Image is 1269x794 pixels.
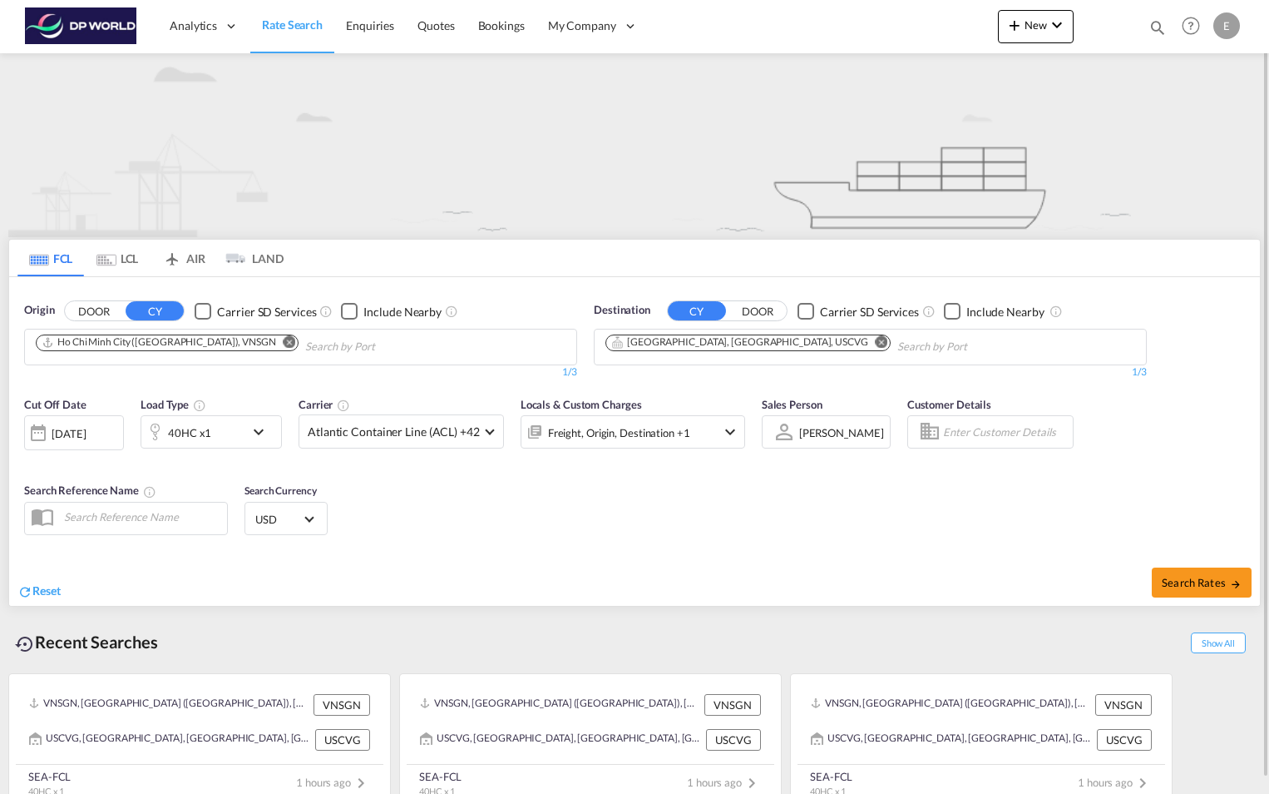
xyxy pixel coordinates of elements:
[742,773,762,793] md-icon: icon-chevron-right
[296,776,371,789] span: 1 hours ago
[29,694,309,716] div: VNSGN, Ho Chi Minh City (Saigon), Viet Nam, South East Asia, Asia Pacific
[17,240,284,276] md-pagination-wrapper: Use the left and right arrow keys to navigate between tabs
[820,304,919,320] div: Carrier SD Services
[346,18,394,32] span: Enquiries
[668,301,726,320] button: CY
[998,10,1074,43] button: icon-plus 400-fgNewicon-chevron-down
[811,694,1091,716] div: VNSGN, Ho Chi Minh City (Saigon), Viet Nam, South East Asia, Asia Pacific
[28,769,71,784] div: SEA-FCL
[217,240,284,276] md-tab-item: LAND
[1005,15,1025,35] md-icon: icon-plus 400-fg
[594,302,650,319] span: Destination
[42,335,276,350] div: Ho Chi Minh City (Saigon), VNSGN
[193,399,206,412] md-icon: icon-information-outline
[255,512,302,527] span: USD
[1213,12,1240,39] div: E
[687,776,762,789] span: 1 hours ago
[1078,776,1153,789] span: 1 hours ago
[17,583,61,601] div: icon-refreshReset
[52,426,86,441] div: [DATE]
[865,335,890,352] button: Remove
[314,694,370,716] div: VNSGN
[308,424,480,440] span: Atlantic Container Line (ACL) +42
[704,694,761,716] div: VNSGN
[305,334,463,360] input: Chips input.
[249,422,277,442] md-icon: icon-chevron-down
[319,305,333,318] md-icon: Unchecked: Search for CY (Container Yard) services for all selected carriers.Checked : Search for...
[1230,578,1242,590] md-icon: icon-arrow-right
[1177,12,1213,42] div: Help
[521,415,745,449] div: Freight Origin Destination Factory Stuffingicon-chevron-down
[24,484,156,497] span: Search Reference Name
[548,17,616,34] span: My Company
[1097,729,1152,751] div: USCVG
[151,240,217,276] md-tab-item: AIR
[1148,18,1167,37] md-icon: icon-magnify
[33,330,470,360] md-chips-wrap: Chips container. Use arrow keys to select chips.
[244,484,317,497] span: Search Currency
[351,773,371,793] md-icon: icon-chevron-right
[141,398,206,411] span: Load Type
[24,365,577,380] div: 1/3
[728,301,787,320] button: DOOR
[8,623,165,661] div: Recent Searches
[195,302,316,320] md-checkbox: Checkbox No Ink
[42,335,279,350] div: Press delete to remove this chip.
[162,249,182,261] md-icon: icon-airplane
[797,420,886,444] md-select: Sales Person: Eric Rosenblatt
[720,422,740,442] md-icon: icon-chevron-down
[141,415,282,449] div: 40HC x1icon-chevron-down
[797,302,919,320] md-checkbox: Checkbox No Ink
[420,694,700,716] div: VNSGN, Ho Chi Minh City (Saigon), Viet Nam, South East Asia, Asia Pacific
[170,17,217,34] span: Analytics
[17,240,84,276] md-tab-item: FCL
[521,398,642,411] span: Locals & Custom Charges
[1005,18,1067,32] span: New
[24,415,124,450] div: [DATE]
[1162,576,1242,589] span: Search Rates
[56,504,227,529] input: Search Reference Name
[810,769,852,784] div: SEA-FCL
[1049,305,1063,318] md-icon: Unchecked: Ignores neighbouring ports when fetching rates.Checked : Includes neighbouring ports w...
[1148,18,1167,43] div: icon-magnify
[943,419,1068,444] input: Enter Customer Details
[897,334,1055,360] input: Chips input.
[445,305,458,318] md-icon: Unchecked: Ignores neighbouring ports when fetching rates.Checked : Includes neighbouring ports w...
[217,304,316,320] div: Carrier SD Services
[363,304,442,320] div: Include Nearby
[811,729,1093,751] div: USCVG, Cincinnati, OH, United States, North America, Americas
[126,301,184,320] button: CY
[299,398,350,411] span: Carrier
[17,584,32,599] md-icon: icon-refresh
[24,449,37,471] md-datepicker: Select
[611,335,868,350] div: Cincinnati, OH, USCVG
[337,399,350,412] md-icon: The selected Trucker/Carrierwill be displayed in the rate results If the rates are from another f...
[1133,773,1153,793] md-icon: icon-chevron-right
[907,398,991,411] span: Customer Details
[1191,633,1246,653] span: Show All
[341,302,442,320] md-checkbox: Checkbox No Ink
[32,583,61,598] span: Reset
[594,365,1147,380] div: 1/3
[262,17,323,32] span: Rate Search
[1047,15,1067,35] md-icon: icon-chevron-down
[944,302,1044,320] md-checkbox: Checkbox No Ink
[24,398,86,411] span: Cut Off Date
[8,53,1261,237] img: new-FCL.png
[65,301,123,320] button: DOOR
[603,330,1062,360] md-chips-wrap: Chips container. Use arrow keys to select chips.
[84,240,151,276] md-tab-item: LCL
[29,729,311,751] div: USCVG, Cincinnati, OH, United States, North America, Americas
[420,729,702,751] div: USCVG, Cincinnati, OH, United States, North America, Americas
[417,18,454,32] span: Quotes
[1152,568,1252,598] button: Search Ratesicon-arrow-right
[315,729,370,751] div: USCVG
[24,302,54,319] span: Origin
[143,485,156,499] md-icon: Your search will be saved by the below given name
[25,7,137,45] img: c08ca190194411f088ed0f3ba295208c.png
[419,769,462,784] div: SEA-FCL
[611,335,872,350] div: Press delete to remove this chip.
[254,507,318,531] md-select: Select Currency: $ USDUnited States Dollar
[1177,12,1205,40] span: Help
